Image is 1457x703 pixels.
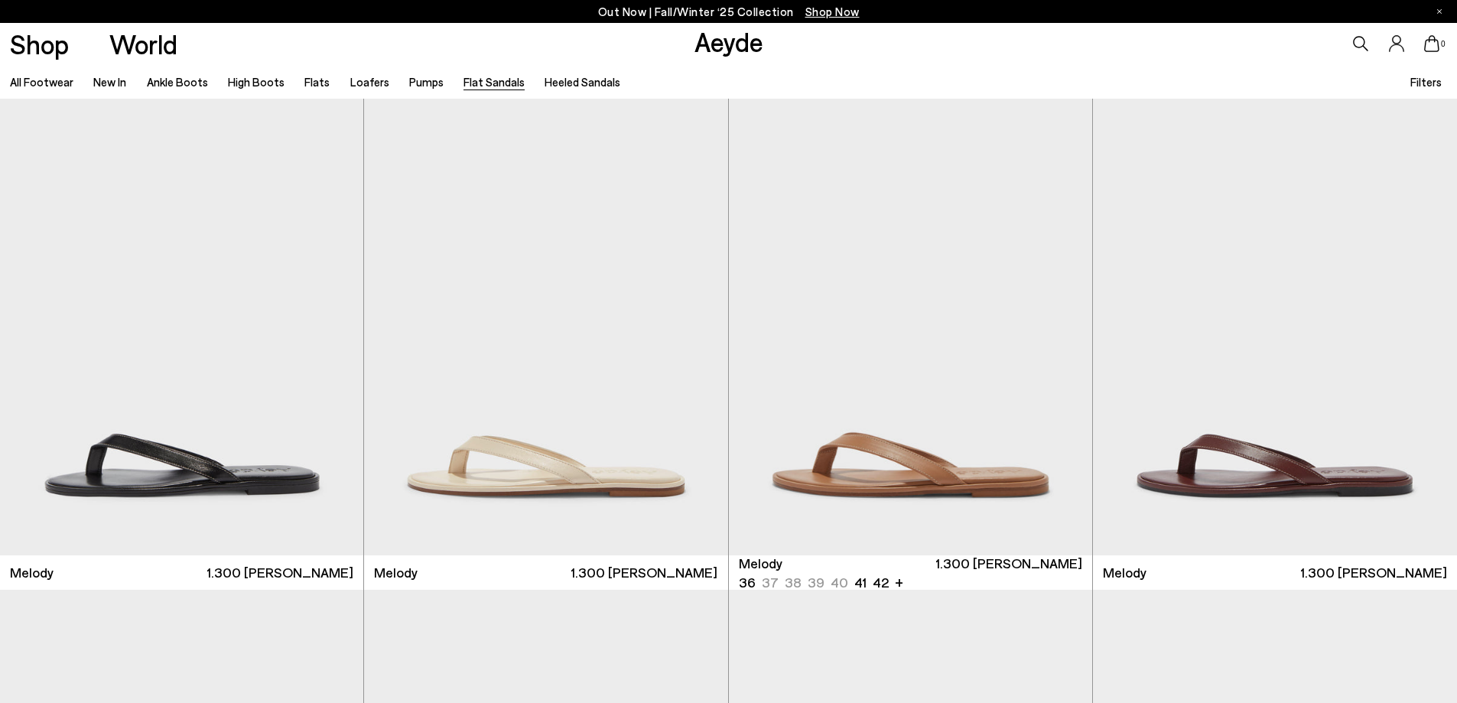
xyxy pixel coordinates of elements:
[1092,99,1455,555] div: 2 / 6
[228,75,285,89] a: High Boots
[805,5,860,18] span: Navigate to /collections/new-in
[873,573,889,592] li: 42
[364,555,727,590] a: Melody 1.300 [PERSON_NAME]
[895,571,903,592] li: +
[1410,75,1442,89] span: Filters
[571,563,717,582] span: 1.300 [PERSON_NAME]
[854,573,867,592] li: 41
[10,563,54,582] span: Melody
[1093,99,1457,555] img: Melody Leather Thong Sandal
[739,573,884,592] ul: variant
[350,75,389,89] a: Loafers
[364,99,727,555] img: Melody Leather Thong Sandal
[10,75,73,89] a: All Footwear
[374,563,418,582] span: Melody
[1424,35,1439,52] a: 0
[1103,563,1146,582] span: Melody
[935,554,1082,592] span: 1.300 [PERSON_NAME]
[1093,555,1457,590] a: Melody 1.300 [PERSON_NAME]
[729,99,1092,555] img: Melody Leather Thong Sandal
[147,75,208,89] a: Ankle Boots
[739,554,782,573] span: Melody
[545,75,620,89] a: Heeled Sandals
[1300,563,1447,582] span: 1.300 [PERSON_NAME]
[409,75,444,89] a: Pumps
[93,75,126,89] a: New In
[304,75,330,89] a: Flats
[109,31,177,57] a: World
[10,31,69,57] a: Shop
[729,99,1092,555] a: 6 / 6 1 / 6 2 / 6 3 / 6 4 / 6 5 / 6 6 / 6 1 / 6 Next slide Previous slide
[1439,40,1447,48] span: 0
[729,555,1092,590] a: Melody 36 37 38 39 40 41 42 + 1.300 [PERSON_NAME]
[729,99,1092,555] div: 1 / 6
[1092,99,1455,555] img: Melody Leather Thong Sandal
[463,75,525,89] a: Flat Sandals
[694,25,763,57] a: Aeyde
[207,563,353,582] span: 1.300 [PERSON_NAME]
[739,573,756,592] li: 36
[598,2,860,21] p: Out Now | Fall/Winter ‘25 Collection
